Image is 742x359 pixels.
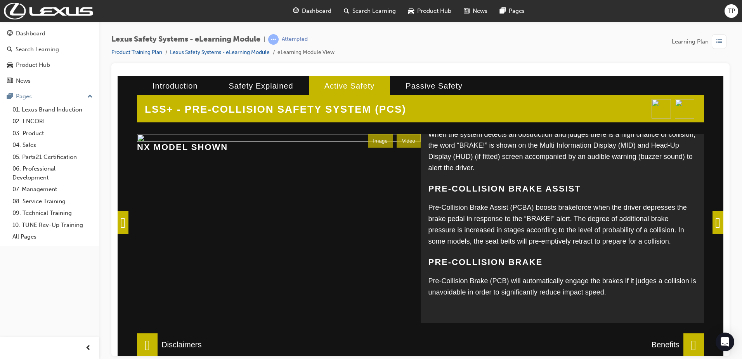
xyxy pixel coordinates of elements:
[494,3,531,19] a: pages-iconPages
[464,6,470,16] span: news-icon
[716,37,722,47] span: list-icon
[672,37,709,46] span: Learning Plan
[3,26,96,41] a: Dashboard
[9,195,96,207] a: 08. Service Training
[19,19,296,48] h2: LSS+ - PRE-COLLISION SAFETY SYSTEM (PCS)
[40,263,88,275] div: Disclaimers
[9,151,96,163] a: 05. Parts21 Certification
[111,35,260,44] span: Lexus Safety Systems - eLearning Module
[250,58,276,72] div: Image
[282,36,308,43] div: Attempted
[111,49,162,56] a: Product Training Plan
[402,3,458,19] a: car-iconProduct Hub
[473,7,487,16] span: News
[408,6,414,16] span: car-icon
[87,92,93,102] span: up-icon
[3,89,96,104] button: Pages
[293,6,299,16] span: guage-icon
[9,139,96,151] a: 04. Sales
[16,29,45,38] div: Dashboard
[16,77,31,85] div: News
[9,231,96,243] a: All Pages
[302,7,331,16] span: Dashboard
[16,45,59,54] div: Search Learning
[9,163,96,183] a: 06. Professional Development
[458,3,494,19] a: news-iconNews
[725,4,738,18] button: TP
[16,61,50,70] div: Product Hub
[716,333,734,351] div: Open Intercom Messenger
[9,207,96,219] a: 09. Technical Training
[85,343,91,353] span: prev-icon
[4,3,93,19] img: Trak
[279,58,303,72] div: Video
[352,7,396,16] span: Search Learning
[311,108,579,119] h3: Pre-Collision Brake Assist
[268,34,279,45] span: learningRecordVerb_ATTEMPT-icon
[557,23,577,43] img: activesafety.png
[311,53,579,98] p: When the system detects an obstruction and judges there is a high chance of collision, the word “...
[311,126,579,171] p: Pre-Collision Brake Assist (PCBA) boosts brakeforce when the driver depresses the brake pedal in ...
[344,6,349,16] span: search-icon
[170,49,270,56] a: Lexus Safety Systems - eLearning Module
[311,200,579,222] p: Pre-Collision Brake (PCB) will automatically engage the brakes if it judges a collision is unavoi...
[19,66,303,77] h3: NX model shown
[728,7,735,16] span: TP
[9,183,96,195] a: 07. Management
[3,58,96,72] a: Product Hub
[509,7,525,16] span: Pages
[9,115,96,127] a: 02. ENCORE
[672,34,730,49] button: Learning Plan
[277,48,335,57] li: eLearning Module View
[7,78,13,85] span: news-icon
[7,46,12,53] span: search-icon
[9,219,96,231] a: 10. TUNE Rev-Up Training
[9,127,96,139] a: 03. Product
[7,62,13,69] span: car-icon
[417,7,451,16] span: Product Hub
[7,30,13,37] span: guage-icon
[311,181,579,192] h3: Pre-Collision Brake
[7,93,13,100] span: pages-icon
[534,23,553,43] img: convenience.png
[9,104,96,116] a: 01. Lexus Brand Induction
[530,263,566,275] div: Benefits
[16,92,32,101] div: Pages
[3,74,96,88] a: News
[3,42,96,57] a: Search Learning
[3,25,96,89] button: DashboardSearch LearningProduct HubNews
[287,3,338,19] a: guage-iconDashboard
[338,3,402,19] a: search-iconSearch Learning
[264,35,265,44] span: |
[500,6,506,16] span: pages-icon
